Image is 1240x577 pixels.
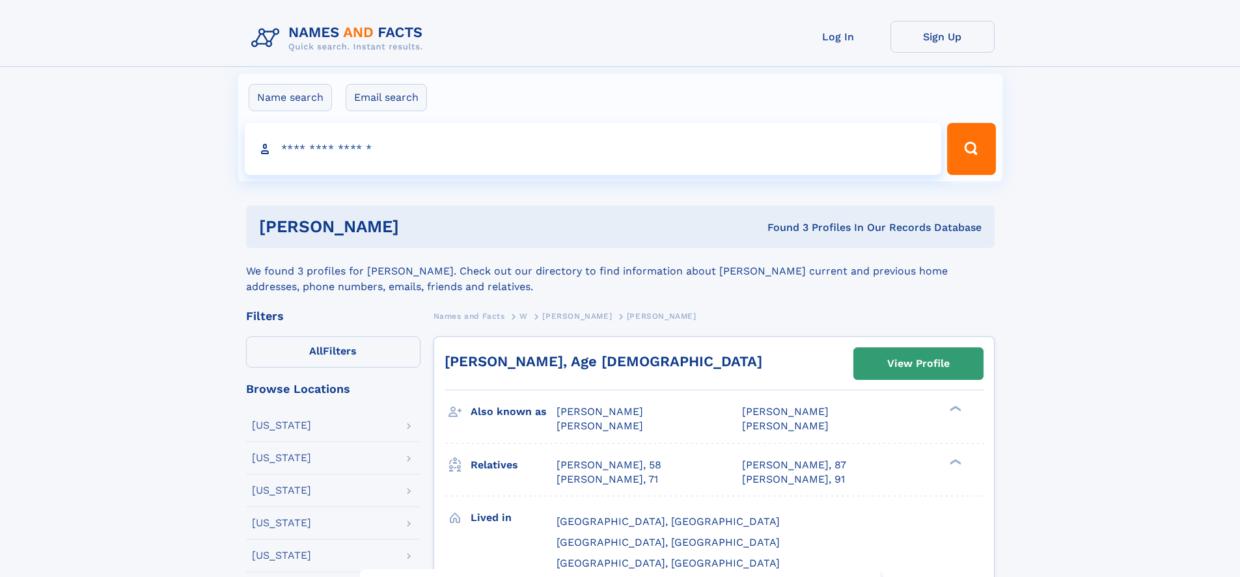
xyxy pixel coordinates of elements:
[557,405,643,418] span: [PERSON_NAME]
[557,472,658,487] a: [PERSON_NAME], 71
[434,308,505,324] a: Names and Facts
[471,507,557,529] h3: Lived in
[471,401,557,423] h3: Also known as
[246,336,420,368] label: Filters
[309,345,323,357] span: All
[742,405,829,418] span: [PERSON_NAME]
[946,405,962,413] div: ❯
[742,420,829,432] span: [PERSON_NAME]
[259,219,583,235] h1: [PERSON_NAME]
[246,21,434,56] img: Logo Names and Facts
[557,420,643,432] span: [PERSON_NAME]
[742,472,845,487] a: [PERSON_NAME], 91
[542,308,612,324] a: [PERSON_NAME]
[947,123,995,175] button: Search Button
[887,349,950,379] div: View Profile
[252,453,311,463] div: [US_STATE]
[557,515,780,528] span: [GEOGRAPHIC_DATA], [GEOGRAPHIC_DATA]
[445,353,762,369] a: [PERSON_NAME], Age [DEMOGRAPHIC_DATA]
[252,518,311,528] div: [US_STATE]
[249,84,332,111] label: Name search
[246,383,420,395] div: Browse Locations
[946,457,962,466] div: ❯
[742,458,846,472] a: [PERSON_NAME], 87
[557,557,780,569] span: [GEOGRAPHIC_DATA], [GEOGRAPHIC_DATA]
[557,536,780,548] span: [GEOGRAPHIC_DATA], [GEOGRAPHIC_DATA]
[519,312,528,321] span: W
[246,248,995,295] div: We found 3 profiles for [PERSON_NAME]. Check out our directory to find information about [PERSON_...
[519,308,528,324] a: W
[252,550,311,561] div: [US_STATE]
[252,485,311,496] div: [US_STATE]
[246,310,420,322] div: Filters
[854,348,983,379] a: View Profile
[346,84,427,111] label: Email search
[786,21,890,53] a: Log In
[542,312,612,321] span: [PERSON_NAME]
[557,458,661,472] a: [PERSON_NAME], 58
[890,21,995,53] a: Sign Up
[583,221,982,235] div: Found 3 Profiles In Our Records Database
[627,312,696,321] span: [PERSON_NAME]
[252,420,311,431] div: [US_STATE]
[245,123,942,175] input: search input
[471,454,557,476] h3: Relatives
